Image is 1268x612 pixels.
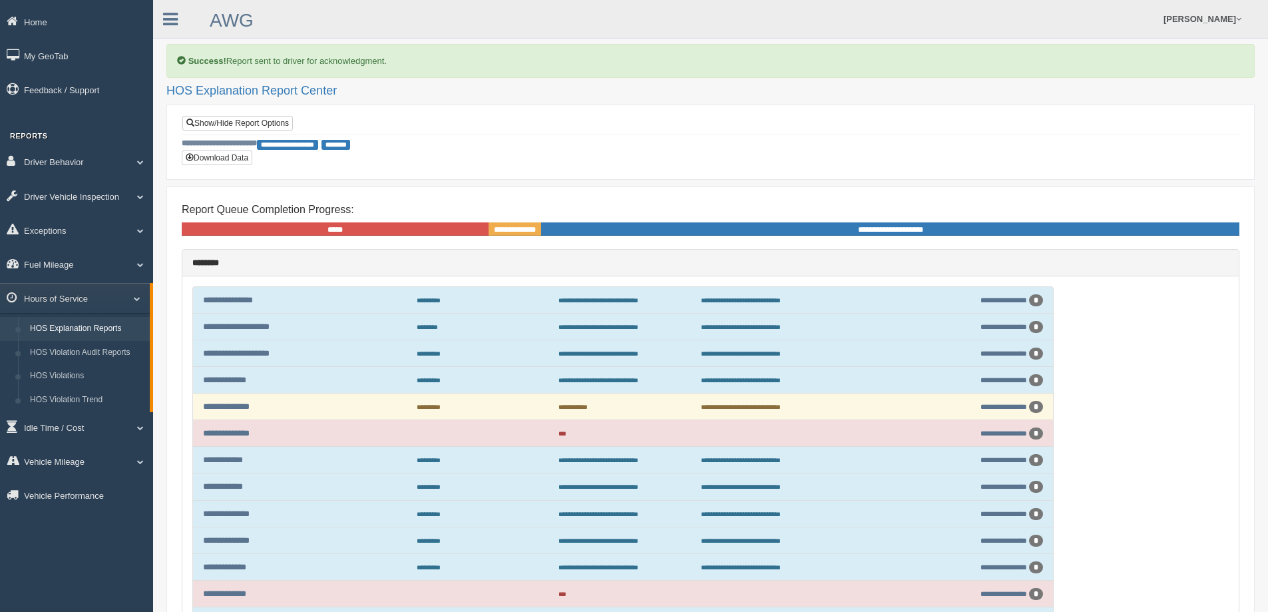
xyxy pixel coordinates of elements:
b: Success! [188,56,226,66]
h4: Report Queue Completion Progress: [182,204,1239,216]
h2: HOS Explanation Report Center [166,85,1255,98]
a: HOS Violation Trend [24,388,150,412]
a: HOS Violation Audit Reports [24,341,150,365]
a: HOS Explanation Reports [24,317,150,341]
a: Show/Hide Report Options [182,116,293,131]
button: Download Data [182,151,252,165]
a: AWG [210,10,254,31]
div: Report sent to driver for acknowledgment. [166,44,1255,78]
a: HOS Violations [24,364,150,388]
